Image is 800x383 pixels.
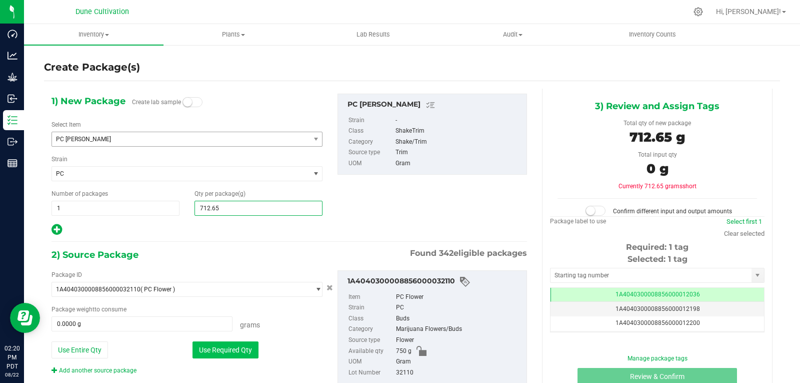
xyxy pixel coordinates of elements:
a: Add another source package [51,367,136,374]
span: Dune Cultivation [75,8,129,16]
a: Plants [163,24,303,45]
span: ( PC Flower ) [140,286,175,293]
span: Found eligible packages [410,247,527,259]
span: Package ID [51,271,82,278]
div: PC Shake [347,99,521,111]
span: Selected: 1 tag [627,254,687,264]
label: UOM [348,356,394,367]
span: 1) New Package [51,94,125,109]
span: 342 [439,248,453,258]
span: (g) [238,190,245,197]
div: ShakeTrim [395,126,521,137]
inline-svg: Grow [7,72,17,82]
inline-svg: Inbound [7,94,17,104]
div: Marijuana Flowers/Buds [396,324,521,335]
span: 1A4040300008856000032110 [56,286,140,293]
label: Item [348,292,394,303]
p: 02:20 PM PDT [4,344,19,371]
a: Inventory [24,24,163,45]
span: Grams [240,321,260,329]
label: Available qty [348,346,394,357]
span: PC [PERSON_NAME] [56,136,295,143]
span: 1A4040300008856000012198 [615,305,700,312]
div: Gram [396,356,521,367]
span: 3) Review and Assign Tags [595,99,719,114]
div: 32110 [396,367,521,378]
span: 1A4040300008856000012036 [615,291,700,298]
span: Confirm different input and output amounts [613,208,732,215]
span: 1A4040300008856000012200 [615,319,700,326]
div: Trim [395,147,521,158]
span: Hi, [PERSON_NAME]! [716,8,781,16]
div: Buds [396,313,521,324]
div: PC Flower [396,292,521,303]
label: Class [348,126,393,137]
h4: Create Package(s) [44,60,140,75]
label: Category [348,137,393,148]
span: select [751,268,764,282]
iframe: Resource center [10,303,40,333]
label: Strain [51,155,67,164]
span: Package label to use [550,218,606,225]
span: Number of packages [51,190,108,197]
span: 2) Source Package [51,247,138,262]
div: Gram [395,158,521,169]
span: 0 g [646,161,668,177]
span: Package to consume [51,306,126,313]
span: Qty per package [194,190,245,197]
span: select [309,167,322,181]
div: - [395,115,521,126]
span: select [309,282,322,296]
span: weight [76,306,94,313]
inline-svg: Analytics [7,51,17,61]
span: Plants [164,30,302,39]
p: 08/22 [4,371,19,378]
span: Currently 712.65 grams [618,183,696,190]
inline-svg: Outbound [7,137,17,147]
div: Flower [396,335,521,346]
label: Strain [348,302,394,313]
input: Starting tag number [550,268,751,282]
a: Manage package tags [627,355,687,362]
span: Required: 1 tag [626,242,688,252]
span: Audit [443,30,582,39]
div: 1A4040300008856000032110 [347,276,521,288]
span: Inventory Counts [615,30,689,39]
span: PC [56,170,295,177]
button: Use Entire Qty [51,341,108,358]
button: Use Required Qty [192,341,258,358]
label: UOM [348,158,393,169]
a: Audit [443,24,582,45]
inline-svg: Inventory [7,115,17,125]
button: Cancel button [323,281,336,295]
label: Source type [348,147,393,158]
div: Shake/Trim [395,137,521,148]
span: Add new output [51,228,62,235]
input: 0.0000 g [52,317,232,331]
span: Lab Results [343,30,403,39]
a: Select first 1 [726,218,762,225]
div: Manage settings [692,7,704,17]
div: PC [396,302,521,313]
a: Lab Results [303,24,443,45]
a: Clear selected [724,230,764,237]
span: Total input qty [638,151,677,158]
label: Strain [348,115,393,126]
label: Category [348,324,394,335]
span: short [682,183,696,190]
span: Inventory [24,30,163,39]
label: Select Item [51,120,81,129]
label: Source type [348,335,394,346]
span: select [309,132,322,146]
span: Total qty of new package [623,120,691,127]
span: 712.65 g [629,129,685,145]
input: 1 [52,201,179,215]
inline-svg: Reports [7,158,17,168]
span: 750 g [396,346,411,357]
label: Lot Number [348,367,394,378]
inline-svg: Dashboard [7,29,17,39]
a: Inventory Counts [582,24,722,45]
label: Class [348,313,394,324]
label: Create lab sample [132,95,181,110]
